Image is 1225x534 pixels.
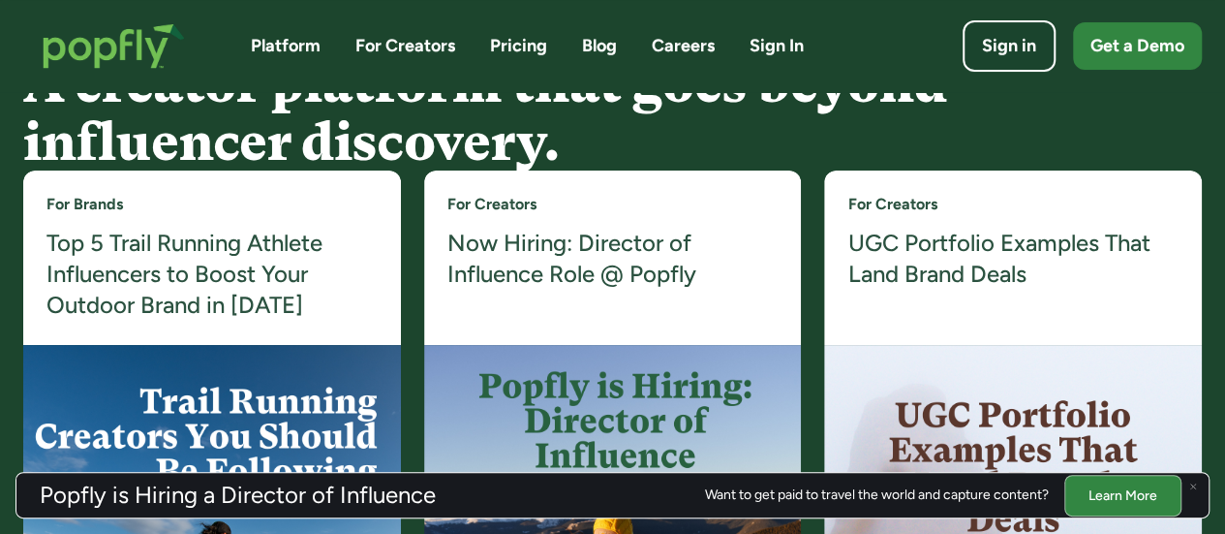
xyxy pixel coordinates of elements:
[447,194,536,215] a: For Creators
[705,487,1049,503] div: Want to get paid to travel the world and capture content?
[847,194,936,215] a: For Creators
[1064,474,1181,516] a: Learn More
[1090,34,1184,58] div: Get a Demo
[1073,22,1202,70] a: Get a Demo
[40,484,436,507] h3: Popfly is Hiring a Director of Influence
[582,34,617,58] a: Blog
[251,34,321,58] a: Platform
[23,55,1202,171] h4: A creator platform that goes beyond influencer discovery.
[355,34,455,58] a: For Creators
[847,228,1179,291] a: UGC Portfolio Examples That Land Brand Deals
[490,34,547,58] a: Pricing
[46,228,378,322] a: Top 5 Trail Running Athlete Influencers to Boost Your Outdoor Brand in [DATE]
[23,4,204,88] a: home
[447,228,779,291] a: Now Hiring: Director of Influence Role @ Popfly
[963,20,1056,72] a: Sign in
[982,34,1036,58] div: Sign in
[750,34,804,58] a: Sign In
[46,194,123,215] a: For Brands
[652,34,715,58] a: Careers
